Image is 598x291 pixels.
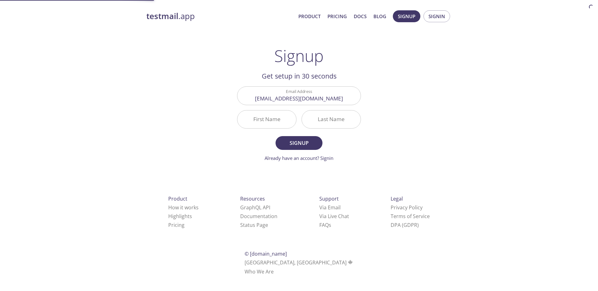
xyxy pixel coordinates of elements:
h2: Get setup in 30 seconds [237,71,361,81]
span: Product [168,195,187,202]
a: Privacy Policy [391,204,423,211]
a: DPA (GDPR) [391,222,419,228]
strong: testmail [146,11,178,22]
a: Pricing [168,222,185,228]
a: Documentation [240,213,277,220]
span: s [329,222,331,228]
a: Who We Are [245,268,274,275]
a: Via Live Chat [319,213,349,220]
a: How it works [168,204,199,211]
a: Blog [373,12,386,20]
a: Already have an account? Signin [265,155,333,161]
span: © [DOMAIN_NAME] [245,250,287,257]
span: Signup [282,139,316,147]
a: Product [298,12,321,20]
a: Pricing [327,12,347,20]
a: Via Email [319,204,341,211]
button: Signup [276,136,322,150]
span: [GEOGRAPHIC_DATA], [GEOGRAPHIC_DATA] [245,259,354,266]
span: Legal [391,195,403,202]
span: Signup [398,12,415,20]
span: Resources [240,195,265,202]
a: Status Page [240,222,268,228]
span: Signin [428,12,445,20]
a: FAQ [319,222,331,228]
a: GraphQL API [240,204,270,211]
a: Terms of Service [391,213,430,220]
h1: Signup [274,46,324,65]
a: testmail.app [146,11,293,22]
button: Signup [393,10,420,22]
span: Support [319,195,339,202]
button: Signin [423,10,450,22]
a: Docs [354,12,367,20]
a: Highlights [168,213,192,220]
